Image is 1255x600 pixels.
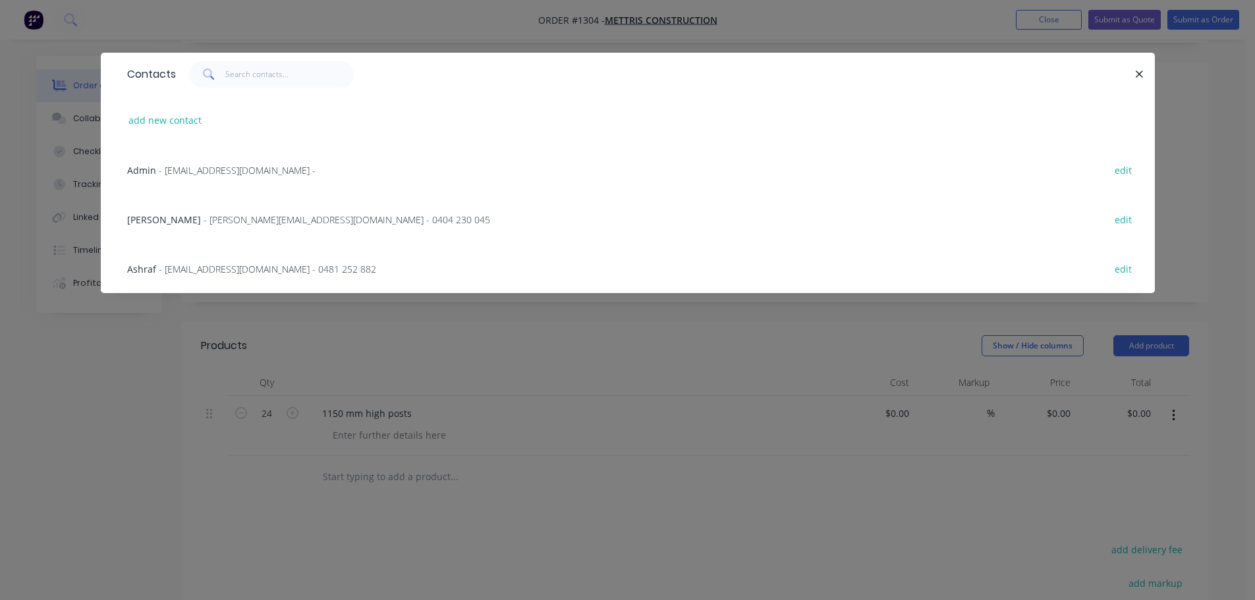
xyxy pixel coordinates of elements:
[204,213,490,226] span: - [PERSON_NAME][EMAIL_ADDRESS][DOMAIN_NAME] - 0404 230 045
[127,263,156,275] span: Ashraf
[121,53,176,95] div: Contacts
[159,263,376,275] span: - [EMAIL_ADDRESS][DOMAIN_NAME] - 0481 252 882
[127,213,201,226] span: [PERSON_NAME]
[122,111,209,129] button: add new contact
[1108,161,1139,178] button: edit
[1108,210,1139,228] button: edit
[127,164,156,177] span: Admin
[225,61,354,88] input: Search contacts...
[1108,259,1139,277] button: edit
[159,164,316,177] span: - [EMAIL_ADDRESS][DOMAIN_NAME] -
